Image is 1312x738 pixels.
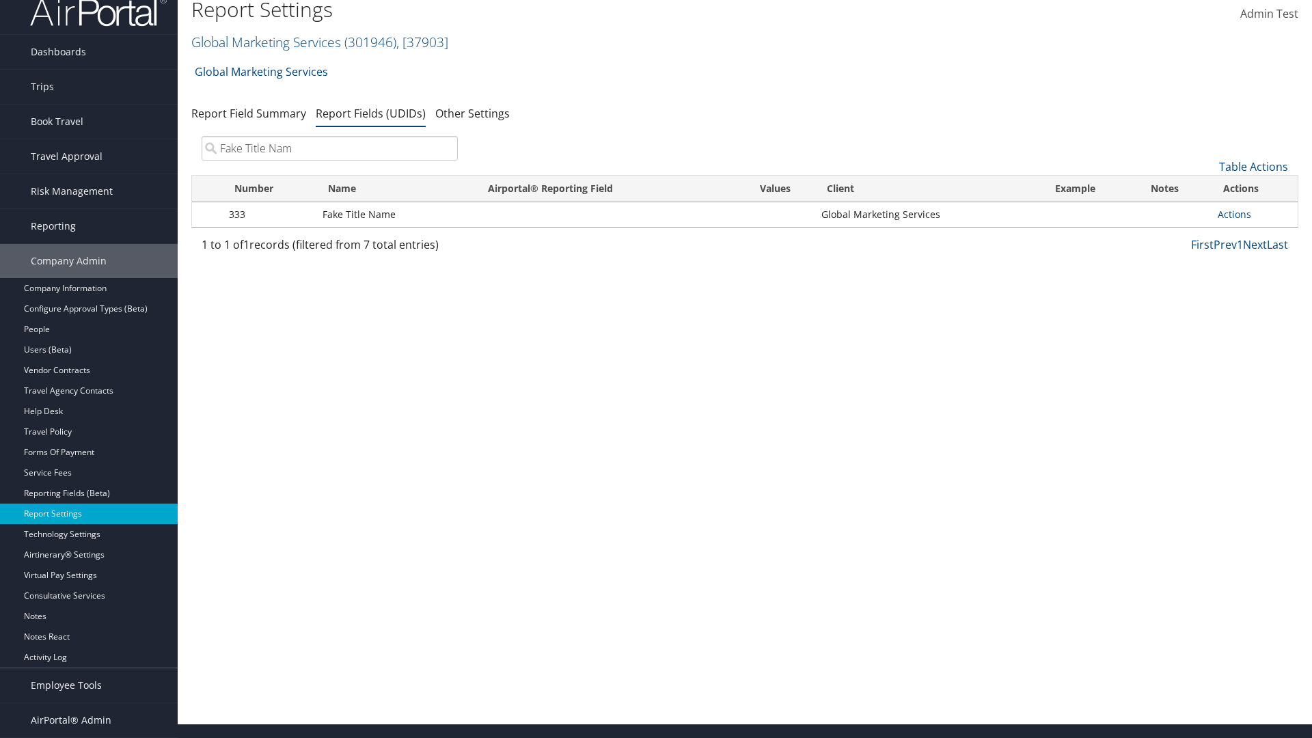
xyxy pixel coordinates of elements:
input: Search [202,136,458,161]
th: Airportal&reg; Reporting Field [476,176,737,202]
a: Actions [1218,208,1251,221]
th: Notes [1138,176,1211,202]
span: 1 [243,237,249,252]
a: Report Field Summary [191,106,306,121]
span: Admin Test [1240,6,1298,21]
span: , [ 37903 ] [396,33,448,51]
span: AirPortal® Admin [31,703,111,737]
th: Actions [1211,176,1298,202]
a: Report Fields (UDIDs) [316,106,426,121]
span: Company Admin [31,244,107,278]
td: 333 [222,202,316,227]
span: Book Travel [31,105,83,139]
th: : activate to sort column descending [192,176,222,202]
th: Example [1043,176,1138,202]
a: Global Marketing Services [191,33,448,51]
th: Number [222,176,316,202]
a: Prev [1214,237,1237,252]
a: Global Marketing Services [195,58,328,85]
th: Name [316,176,476,202]
td: Fake Title Name [316,202,476,227]
a: First [1191,237,1214,252]
a: Last [1267,237,1288,252]
div: 1 to 1 of records (filtered from 7 total entries) [202,236,458,260]
a: Other Settings [435,106,510,121]
span: Employee Tools [31,668,102,702]
a: Table Actions [1219,159,1288,174]
span: Risk Management [31,174,113,208]
td: Global Marketing Services [815,202,1043,227]
span: Reporting [31,209,76,243]
span: Dashboards [31,35,86,69]
span: ( 301946 ) [344,33,396,51]
a: Next [1243,237,1267,252]
th: Values [737,176,814,202]
span: Travel Approval [31,139,102,174]
a: 1 [1237,237,1243,252]
th: Client [815,176,1043,202]
span: Trips [31,70,54,104]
